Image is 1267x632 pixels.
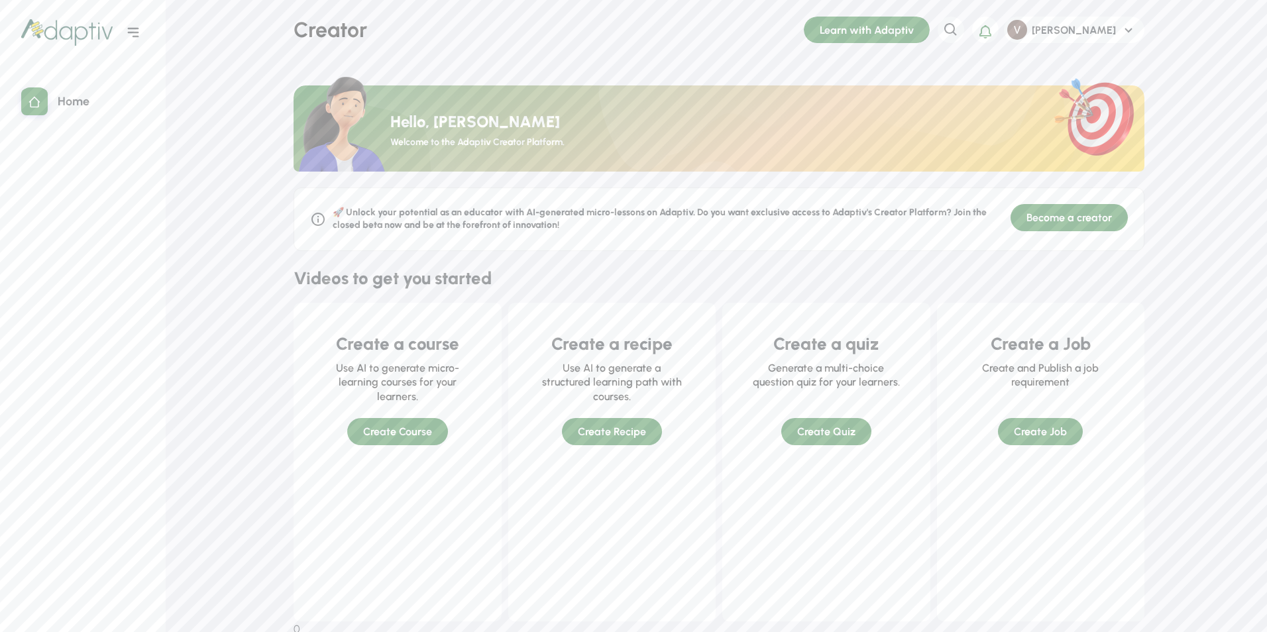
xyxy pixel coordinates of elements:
img: logo.872b5aafeb8bf5856602.png [21,19,113,46]
img: ACg8ocLptT1OClbMCQkBnCL5_TXwigbmkTFFIQxEbWmg-q8ilXyt3Q=s96-c [1007,20,1027,40]
div: Hello, [PERSON_NAME] [390,111,565,132]
img: ada.051d0e2aa6cad1c78398.png [294,77,387,172]
div: [PERSON_NAME] [1027,23,1121,37]
iframe: YouTube video player [303,468,492,611]
div: Learn with Adaptiv [804,17,930,43]
div: Use AI to generate micro-learning courses for your learners. [323,361,472,403]
div: Create and Publish a job requirement [967,361,1115,390]
div: Create a recipe [551,333,673,356]
img: goal.9493a9d6e4b9f082a120.png [1048,72,1139,162]
iframe: YouTube video player [518,468,706,611]
div: Welcome to the Adaptiv Creator Platform. [390,136,565,149]
div: Create a Job [991,333,1091,356]
div: Become a creator [1011,204,1128,231]
div: Create a course [336,333,459,356]
div: 🚀 Unlock your potential as an educator with AI-generated micro-lessons on Adaptiv. Do you want ex... [333,207,1004,231]
div: Home [48,87,99,116]
div: Videos to get you started [294,267,1144,290]
div: Generate a multi-choice question quiz for your learners. [752,361,901,390]
div: Creator [294,16,804,44]
div: Use AI to generate a structured learning path with courses. [538,361,687,403]
div: Create a quiz [773,333,879,356]
iframe: YouTube video player [732,468,920,611]
iframe: YouTube video player [947,468,1135,611]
